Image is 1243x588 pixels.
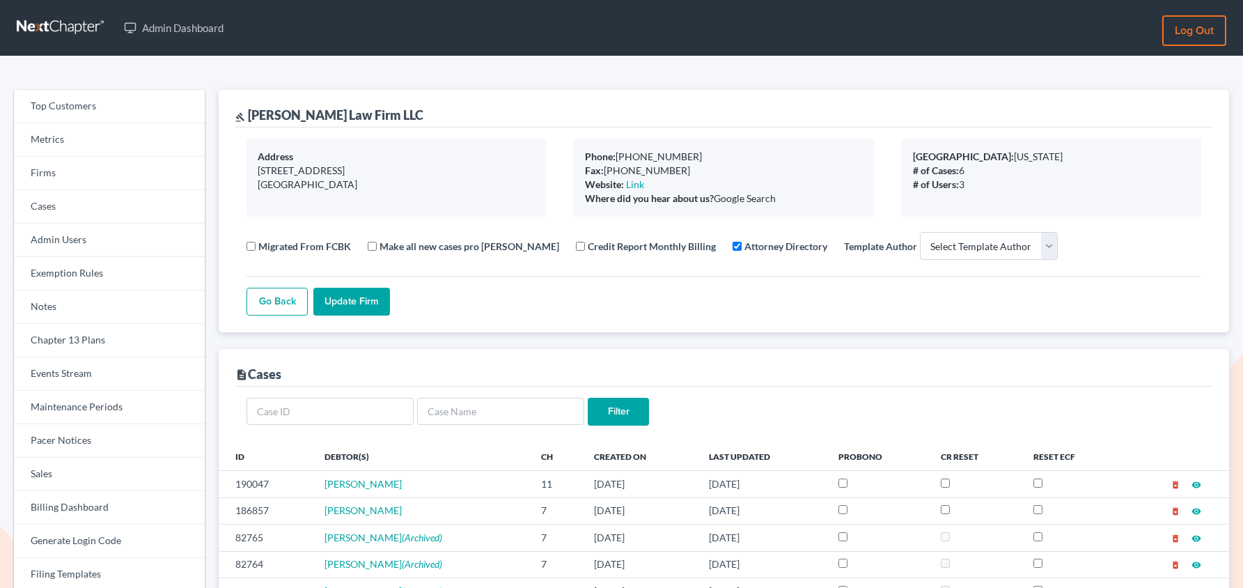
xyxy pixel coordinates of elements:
b: [GEOGRAPHIC_DATA]: [913,150,1014,162]
a: visibility [1191,532,1201,543]
b: Where did you hear about us? [585,192,714,204]
div: [GEOGRAPHIC_DATA] [258,178,535,192]
i: description [235,369,248,381]
a: [PERSON_NAME](Archived) [325,558,442,570]
th: Reset ECF [1022,442,1121,470]
div: [STREET_ADDRESS] [258,164,535,178]
td: 7 [530,497,583,524]
a: Pacer Notices [14,424,205,458]
a: [PERSON_NAME] [325,478,402,490]
a: [PERSON_NAME] [325,504,402,516]
th: CR Reset [930,442,1022,470]
i: visibility [1191,480,1201,490]
a: Link [626,178,644,190]
i: visibility [1191,534,1201,543]
th: Created On [583,442,698,470]
input: Filter [588,398,649,426]
label: Make all new cases pro [PERSON_NAME] [380,239,559,254]
input: Update Firm [313,288,390,316]
a: delete_forever [1171,478,1180,490]
a: Go Back [247,288,308,316]
em: (Archived) [402,558,442,570]
a: delete_forever [1171,504,1180,516]
a: Billing Dashboard [14,491,205,525]
i: delete_forever [1171,534,1180,543]
div: Google Search [585,192,862,206]
b: # of Users: [913,178,959,190]
div: 3 [913,178,1190,192]
div: [US_STATE] [913,150,1190,164]
a: Cases [14,190,205,224]
label: Migrated From FCBK [258,239,351,254]
a: Chapter 13 Plans [14,324,205,357]
a: Sales [14,458,205,491]
input: Case Name [417,398,584,426]
label: Credit Report Monthly Billing [588,239,716,254]
td: 7 [530,525,583,551]
b: Address [258,150,293,162]
td: [DATE] [583,471,698,497]
b: # of Cases: [913,164,959,176]
a: Maintenance Periods [14,391,205,424]
a: Top Customers [14,90,205,123]
i: delete_forever [1171,480,1180,490]
b: Fax: [585,164,604,176]
td: [DATE] [583,525,698,551]
div: [PERSON_NAME] Law Firm LLC [235,107,423,123]
td: 186857 [219,497,313,524]
td: [DATE] [583,497,698,524]
a: delete_forever [1171,532,1180,543]
th: ProBono [827,442,930,470]
div: Cases [235,366,281,382]
span: [PERSON_NAME] [325,532,402,543]
a: visibility [1191,558,1201,570]
b: Website: [585,178,624,190]
b: Phone: [585,150,616,162]
a: Exemption Rules [14,257,205,291]
label: Attorney Directory [744,239,827,254]
th: Ch [530,442,583,470]
a: [PERSON_NAME](Archived) [325,532,442,543]
i: delete_forever [1171,506,1180,516]
a: Log out [1162,15,1226,46]
td: 82765 [219,525,313,551]
td: 11 [530,471,583,497]
th: Debtor(s) [313,442,530,470]
em: (Archived) [402,532,442,543]
a: Admin Users [14,224,205,257]
a: visibility [1191,504,1201,516]
td: 190047 [219,471,313,497]
td: 7 [530,551,583,578]
div: 6 [913,164,1190,178]
td: [DATE] [583,551,698,578]
td: [DATE] [698,471,827,497]
a: Events Stream [14,357,205,391]
a: visibility [1191,478,1201,490]
td: [DATE] [698,497,827,524]
a: Notes [14,291,205,324]
input: Case ID [247,398,414,426]
td: 82764 [219,551,313,578]
div: [PHONE_NUMBER] [585,150,862,164]
i: visibility [1191,506,1201,516]
a: Metrics [14,123,205,157]
th: Last Updated [698,442,827,470]
td: [DATE] [698,551,827,578]
span: [PERSON_NAME] [325,558,402,570]
i: visibility [1191,560,1201,570]
i: delete_forever [1171,560,1180,570]
a: Firms [14,157,205,190]
div: [PHONE_NUMBER] [585,164,862,178]
a: delete_forever [1171,558,1180,570]
label: Template Author [844,239,917,254]
td: [DATE] [698,525,827,551]
th: ID [219,442,313,470]
a: Admin Dashboard [117,15,230,40]
i: gavel [235,112,245,122]
a: Generate Login Code [14,525,205,558]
